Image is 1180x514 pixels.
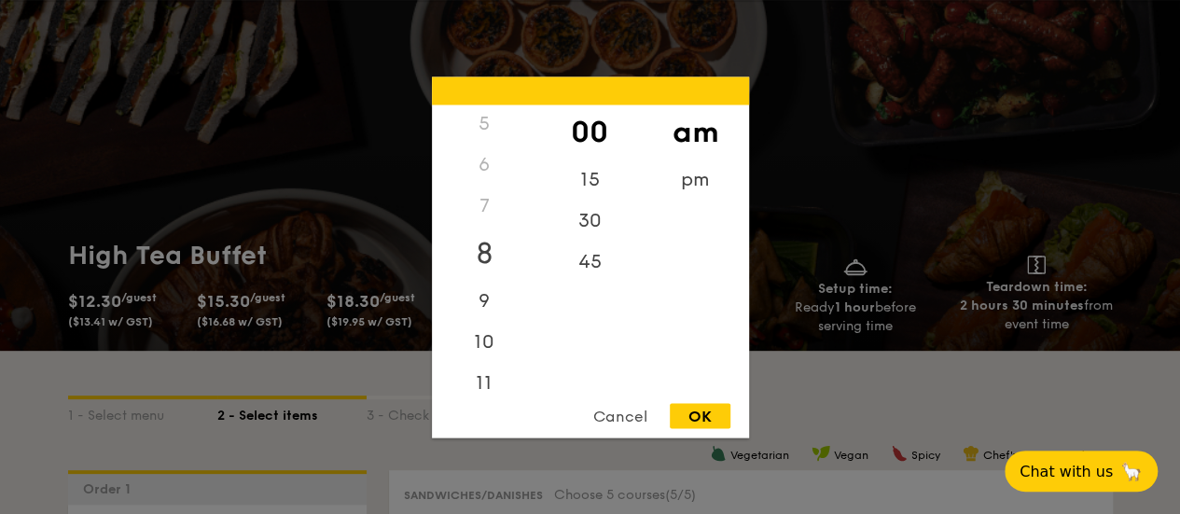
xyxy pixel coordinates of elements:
[432,185,537,226] div: 7
[432,321,537,362] div: 10
[643,159,748,200] div: pm
[432,280,537,321] div: 9
[643,104,748,159] div: am
[537,241,643,282] div: 45
[1005,451,1158,492] button: Chat with us🦙
[432,144,537,185] div: 6
[1120,461,1143,482] span: 🦙
[432,103,537,144] div: 5
[537,104,643,159] div: 00
[432,226,537,280] div: 8
[432,362,537,403] div: 11
[575,403,666,428] div: Cancel
[537,159,643,200] div: 15
[1020,463,1113,480] span: Chat with us
[537,200,643,241] div: 30
[670,403,730,428] div: OK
